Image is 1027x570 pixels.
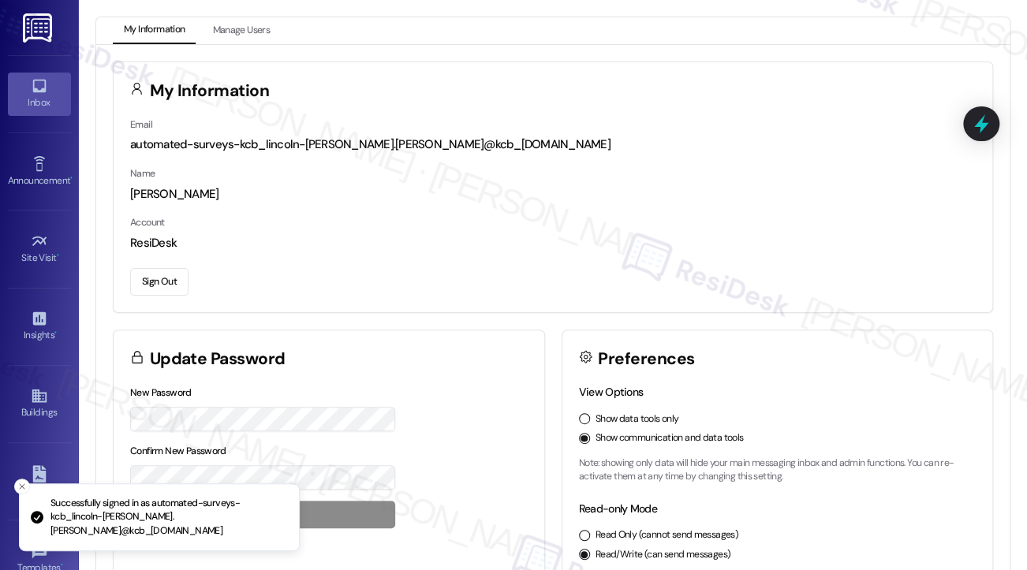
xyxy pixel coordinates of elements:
label: Read/Write (can send messages) [596,548,731,562]
button: Close toast [14,479,30,494]
label: Read-only Mode [579,501,657,516]
img: ResiDesk Logo [23,13,55,43]
div: ResiDesk [130,235,976,251]
label: Confirm New Password [130,445,226,457]
div: [PERSON_NAME] [130,186,976,203]
button: My Information [113,17,196,44]
a: Site Visit • [8,228,71,270]
label: Show data tools only [596,412,679,427]
h3: Preferences [598,351,694,367]
a: Leads [8,460,71,503]
div: automated-surveys-kcb_lincoln-[PERSON_NAME].[PERSON_NAME]@kcb_[DOMAIN_NAME] [130,136,976,153]
span: • [57,250,59,261]
a: Inbox [8,73,71,115]
label: View Options [579,385,644,399]
button: Manage Users [201,17,281,44]
span: • [54,327,57,338]
label: Show communication and data tools [596,431,744,445]
h3: My Information [150,83,270,99]
a: Buildings [8,382,71,425]
a: Insights • [8,305,71,348]
button: Sign Out [130,268,189,296]
p: Note: showing only data will hide your main messaging inbox and admin functions. You can re-activ... [579,456,977,484]
label: Account [130,216,165,229]
span: • [70,173,73,184]
label: Name [130,167,155,180]
label: Email [130,118,152,131]
label: New Password [130,386,192,399]
h3: Update Password [150,351,286,367]
p: Successfully signed in as automated-surveys-kcb_lincoln-[PERSON_NAME].[PERSON_NAME]@kcb_[DOMAIN_N... [50,497,286,538]
label: Read Only (cannot send messages) [596,528,738,542]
